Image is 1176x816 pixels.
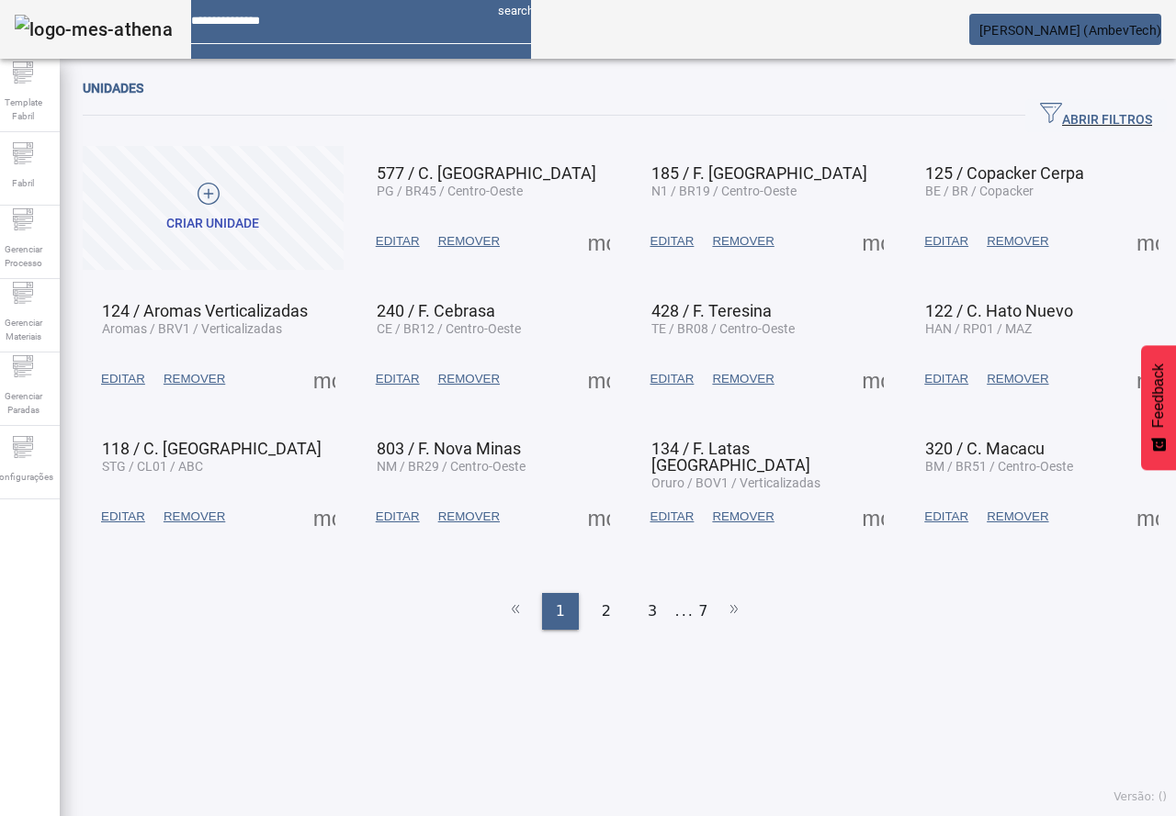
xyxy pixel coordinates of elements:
[712,370,774,388] span: REMOVER
[651,184,797,198] span: N1 / BR19 / Centro-Oeste
[367,363,429,396] button: EDITAR
[978,500,1057,533] button: REMOVER
[675,593,694,630] li: ...
[1131,363,1164,396] button: Mais
[703,500,783,533] button: REMOVER
[102,321,282,336] span: Aromas / BRV1 / Verticalizadas
[1114,790,1167,803] span: Versão: ()
[650,508,695,526] span: EDITAR
[924,370,968,388] span: EDITAR
[101,370,145,388] span: EDITAR
[651,301,772,320] span: 428 / F. Teresina
[376,232,420,251] span: EDITAR
[703,363,783,396] button: REMOVER
[438,370,500,388] span: REMOVER
[925,459,1073,474] span: BM / BR51 / Centro-Oeste
[915,363,978,396] button: EDITAR
[102,301,308,320] span: 124 / Aromas Verticalizadas
[602,600,611,622] span: 2
[712,508,774,526] span: REMOVER
[650,370,695,388] span: EDITAR
[308,363,341,396] button: Mais
[978,363,1057,396] button: REMOVER
[712,232,774,251] span: REMOVER
[166,215,259,233] div: Criar unidade
[915,500,978,533] button: EDITAR
[1040,102,1152,129] span: ABRIR FILTROS
[582,363,616,396] button: Mais
[987,508,1048,526] span: REMOVER
[856,225,889,258] button: Mais
[164,508,225,526] span: REMOVER
[376,508,420,526] span: EDITAR
[377,184,523,198] span: PG / BR45 / Centro-Oeste
[651,163,867,183] span: 185 / F. [GEOGRAPHIC_DATA]
[1141,345,1176,470] button: Feedback - Mostrar pesquisa
[367,225,429,258] button: EDITAR
[1131,500,1164,533] button: Mais
[641,225,704,258] button: EDITAR
[83,81,143,95] span: Unidades
[651,439,810,475] span: 134 / F. Latas [GEOGRAPHIC_DATA]
[641,500,704,533] button: EDITAR
[978,225,1057,258] button: REMOVER
[154,363,234,396] button: REMOVER
[92,363,154,396] button: EDITAR
[308,500,341,533] button: Mais
[856,500,889,533] button: Mais
[367,500,429,533] button: EDITAR
[925,321,1032,336] span: HAN / RP01 / MAZ
[987,232,1048,251] span: REMOVER
[164,370,225,388] span: REMOVER
[924,508,968,526] span: EDITAR
[1131,225,1164,258] button: Mais
[6,171,40,196] span: Fabril
[641,363,704,396] button: EDITAR
[429,500,509,533] button: REMOVER
[376,370,420,388] span: EDITAR
[429,363,509,396] button: REMOVER
[83,146,344,270] button: Criar unidade
[1025,99,1167,132] button: ABRIR FILTROS
[987,370,1048,388] span: REMOVER
[915,225,978,258] button: EDITAR
[925,163,1084,183] span: 125 / Copacker Cerpa
[102,439,322,458] span: 118 / C. [GEOGRAPHIC_DATA]
[924,232,968,251] span: EDITAR
[154,500,234,533] button: REMOVER
[377,439,521,458] span: 803 / F. Nova Minas
[377,459,526,474] span: NM / BR29 / Centro-Oeste
[377,321,521,336] span: CE / BR12 / Centro-Oeste
[856,363,889,396] button: Mais
[651,321,795,336] span: TE / BR08 / Centro-Oeste
[925,439,1045,458] span: 320 / C. Macacu
[703,225,783,258] button: REMOVER
[377,301,495,320] span: 240 / F. Cebrasa
[979,23,1161,38] span: [PERSON_NAME] (AmbevTech)
[925,301,1073,320] span: 122 / C. Hato Nuevo
[582,500,616,533] button: Mais
[15,15,173,44] img: logo-mes-athena
[101,508,145,526] span: EDITAR
[925,184,1034,198] span: BE / BR / Copacker
[650,232,695,251] span: EDITAR
[582,225,616,258] button: Mais
[438,232,500,251] span: REMOVER
[377,163,596,183] span: 577 / C. [GEOGRAPHIC_DATA]
[1150,363,1167,428] span: Feedback
[648,600,657,622] span: 3
[102,459,203,474] span: STG / CL01 / ABC
[698,593,707,630] li: 7
[438,508,500,526] span: REMOVER
[429,225,509,258] button: REMOVER
[92,500,154,533] button: EDITAR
